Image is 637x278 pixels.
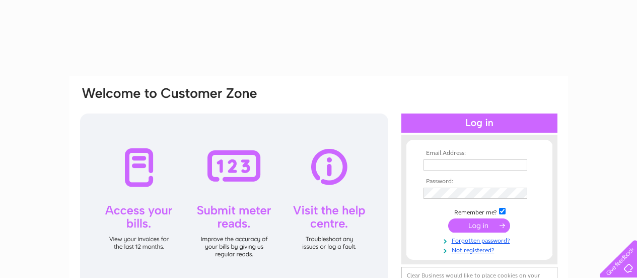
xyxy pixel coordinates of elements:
a: Not registered? [423,245,538,254]
td: Remember me? [421,206,538,216]
th: Password: [421,178,538,185]
th: Email Address: [421,150,538,157]
a: Forgotten password? [423,235,538,245]
input: Submit [448,218,510,233]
